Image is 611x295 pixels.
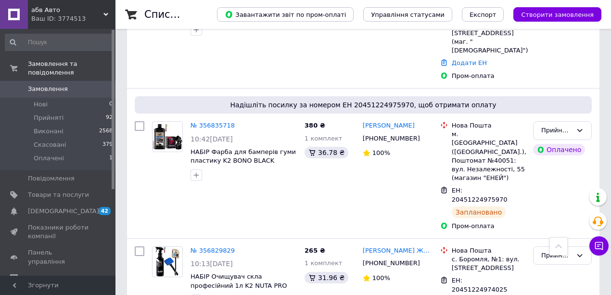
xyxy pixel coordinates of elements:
[452,222,525,231] div: Пром-оплата
[452,121,525,130] div: Нова Пошта
[191,247,235,254] a: № 356829829
[191,148,296,182] a: НАБІР Фарба для бамперів гуми пластику K2 BONO BLACK 500мл Щітка-аплікатор для шин К2 Traco Pro K035
[28,85,68,93] span: Замовлення
[31,14,115,23] div: Ваш ID: 3774513
[470,11,496,18] span: Експорт
[589,236,609,256] button: Чат з покупцем
[99,207,111,215] span: 42
[305,122,325,129] span: 380 ₴
[363,121,415,130] a: [PERSON_NAME]
[34,154,64,163] span: Оплачені
[452,130,525,182] div: м. [GEOGRAPHIC_DATA] ([GEOGRAPHIC_DATA].), Поштомат №40051: вул. Незалежності, 55 (магазин "ЕНЕЙ")
[28,248,89,266] span: Панель управління
[452,206,506,218] div: Заплановано
[452,187,508,203] span: ЕН: 20451224975970
[305,247,325,254] span: 265 ₴
[34,100,48,109] span: Нові
[363,246,433,256] a: [PERSON_NAME] Жалбу
[305,147,348,158] div: 36.78 ₴
[452,72,525,80] div: Пром-оплата
[504,11,601,18] a: Створити замовлення
[28,223,89,241] span: Показники роботи компанії
[28,191,89,199] span: Товари та послуги
[521,11,594,18] span: Створити замовлення
[152,121,183,152] a: Фото товару
[541,126,572,136] div: Прийнято
[452,255,525,272] div: с. Боромля, №1: вул. [STREET_ADDRESS]
[28,174,75,183] span: Повідомлення
[462,7,504,22] button: Експорт
[225,10,346,19] span: Завантажити звіт по пром-оплаті
[217,7,354,22] button: Завантажити звіт по пром-оплаті
[31,6,103,14] span: абв Авто
[452,277,508,293] span: ЕН: 20451224974025
[191,260,233,268] span: 10:13[DATE]
[155,247,180,277] img: Фото товару
[28,274,53,282] span: Відгуки
[153,124,182,149] img: Фото товару
[109,100,113,109] span: 0
[372,149,390,156] span: 100%
[109,154,113,163] span: 1
[361,257,422,269] div: [PHONE_NUMBER]
[452,246,525,255] div: Нова Пошта
[152,246,183,277] a: Фото товару
[144,9,242,20] h1: Список замовлень
[533,144,585,155] div: Оплачено
[139,100,588,110] span: Надішліть посилку за номером ЕН 20451224975970, щоб отримати оплату
[452,59,487,66] a: Додати ЕН
[305,272,348,283] div: 31.96 ₴
[102,141,113,149] span: 379
[305,259,342,267] span: 1 комплект
[191,135,233,143] span: 10:42[DATE]
[191,122,235,129] a: № 356835718
[363,7,452,22] button: Управління статусами
[34,127,64,136] span: Виконані
[541,251,572,261] div: Прийнято
[5,34,114,51] input: Пошук
[99,127,113,136] span: 2568
[513,7,601,22] button: Створити замовлення
[372,274,390,282] span: 100%
[371,11,445,18] span: Управління статусами
[28,60,115,77] span: Замовлення та повідомлення
[106,114,113,122] span: 92
[305,135,342,142] span: 1 комплект
[34,141,66,149] span: Скасовані
[28,207,99,216] span: [DEMOGRAPHIC_DATA]
[34,114,64,122] span: Прийняті
[361,132,422,145] div: [PHONE_NUMBER]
